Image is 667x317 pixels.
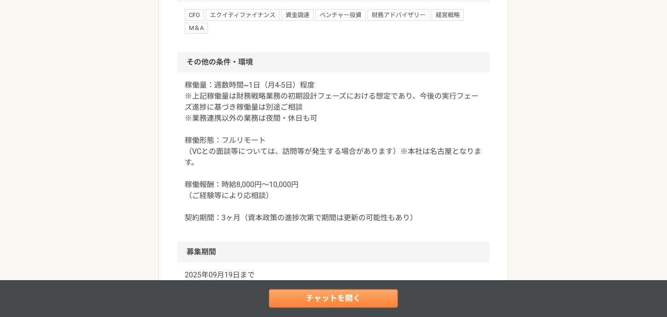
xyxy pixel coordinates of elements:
span: 経営戦略 [432,9,464,20]
a: チャットを開く [269,289,398,308]
h2: その他の条件・環境 [177,52,490,72]
span: M＆A [185,23,208,34]
span: 財務アドバイザリー [368,9,430,20]
p: 稼働量：週数時間~1日（月4-5日）程度 ※上記稼働量は財務戦略業務の初期設計フェーズにおける想定であり、今後の実行フェーズ進捗に基づき稼働量は別途ご相談 ※業務連携以外の業務は夜間・休日も可 ... [185,80,482,223]
span: ベンチャー投資 [316,9,366,20]
span: 資金調達 [281,9,314,20]
h2: 募集期間 [177,242,490,262]
span: エクイティファイナンス [206,9,280,20]
span: CFO [185,9,204,20]
p: 2025年09月19日まで [185,270,482,281]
